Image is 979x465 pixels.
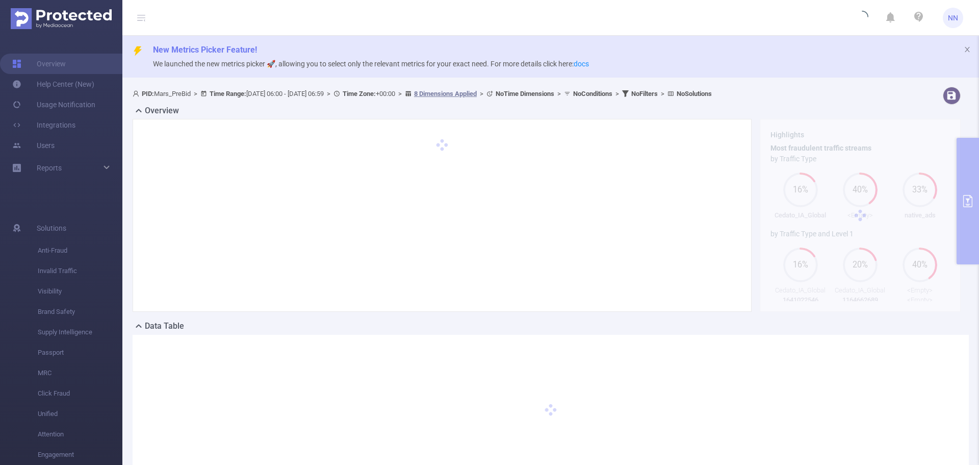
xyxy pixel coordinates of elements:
span: MRC [38,363,122,383]
span: > [658,90,667,97]
b: No Filters [631,90,658,97]
span: > [191,90,200,97]
span: New Metrics Picker Feature! [153,45,257,55]
span: > [477,90,486,97]
span: Mars_PreBid [DATE] 06:00 - [DATE] 06:59 +00:00 [133,90,712,97]
a: Usage Notification [12,94,95,115]
b: PID: [142,90,154,97]
span: Brand Safety [38,302,122,322]
span: We launched the new metrics picker 🚀, allowing you to select only the relevant metrics for your e... [153,60,589,68]
span: Engagement [38,445,122,465]
i: icon: user [133,90,142,97]
span: NN [948,8,958,28]
h2: Data Table [145,320,184,332]
b: No Solutions [677,90,712,97]
span: > [554,90,564,97]
span: > [395,90,405,97]
a: docs [574,60,589,68]
a: Help Center (New) [12,74,94,94]
span: Supply Intelligence [38,322,122,342]
h2: Overview [145,105,179,117]
i: icon: thunderbolt [133,46,143,56]
img: Protected Media [11,8,112,29]
span: Anti-Fraud [38,240,122,261]
span: Unified [38,404,122,424]
a: Reports [37,158,62,178]
i: icon: loading [856,11,868,25]
span: Solutions [37,218,66,238]
span: Passport [38,342,122,363]
i: icon: close [964,46,971,53]
span: Reports [37,164,62,172]
span: Attention [38,424,122,445]
b: No Conditions [573,90,612,97]
b: Time Zone: [343,90,376,97]
span: Visibility [38,281,122,302]
button: icon: close [964,44,971,55]
a: Users [12,135,55,156]
a: Overview [12,54,66,74]
u: 8 Dimensions Applied [414,90,477,97]
span: > [612,90,622,97]
span: Click Fraud [38,383,122,404]
a: Integrations [12,115,75,135]
span: Invalid Traffic [38,261,122,281]
b: Time Range: [210,90,246,97]
b: No Time Dimensions [496,90,554,97]
span: > [324,90,333,97]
